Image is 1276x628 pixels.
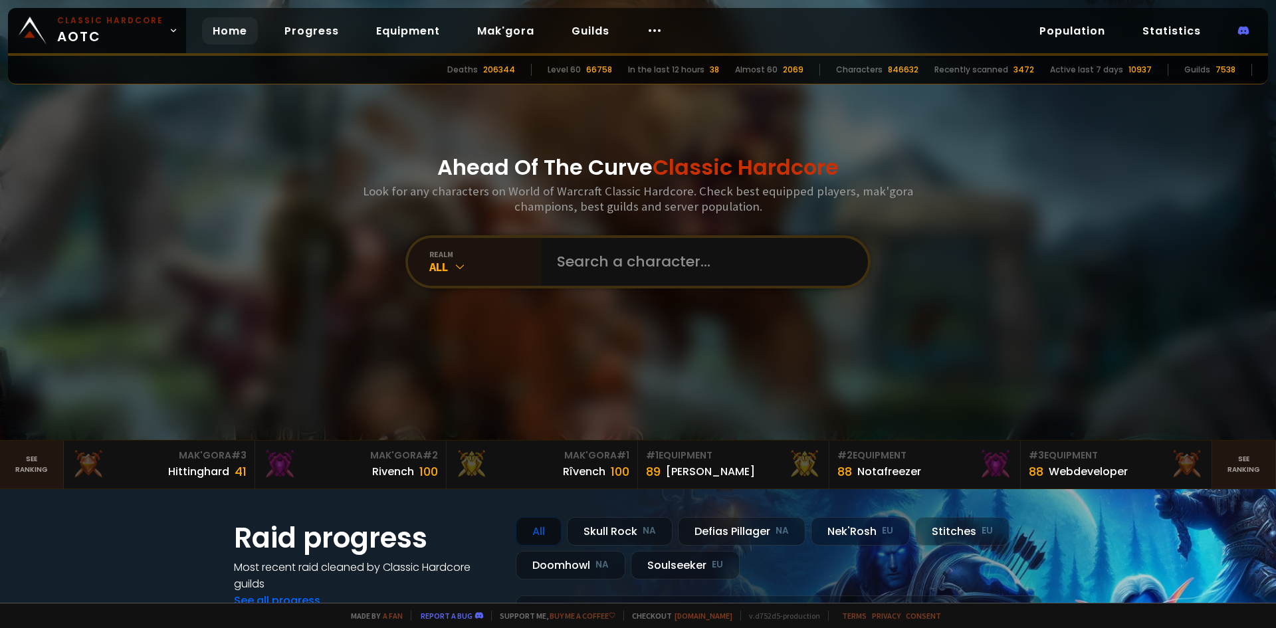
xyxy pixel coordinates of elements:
div: 66758 [586,64,612,76]
div: Doomhowl [516,551,625,579]
span: # 2 [423,449,438,462]
div: [PERSON_NAME] [666,463,755,480]
div: Active last 7 days [1050,64,1123,76]
div: In the last 12 hours [628,64,704,76]
div: Mak'Gora [263,449,438,463]
small: EU [712,558,723,572]
a: Terms [842,611,867,621]
div: Rîvench [563,463,605,480]
div: 2069 [783,64,803,76]
div: Mak'Gora [455,449,629,463]
a: a fan [383,611,403,621]
a: Statistics [1132,17,1212,45]
div: Mak'Gora [72,449,247,463]
a: [DOMAIN_NAME] [675,611,732,621]
div: Deaths [447,64,478,76]
div: 100 [611,463,629,480]
span: Checkout [623,611,732,621]
div: Rivench [372,463,414,480]
a: #1Equipment89[PERSON_NAME] [638,441,829,488]
div: Characters [836,64,883,76]
a: Classic HardcoreAOTC [8,8,186,53]
small: EU [982,524,993,538]
span: AOTC [57,15,163,47]
a: Mak'Gora#3Hittinghard41 [64,441,255,488]
div: Guilds [1184,64,1210,76]
a: See all progress [234,593,320,608]
div: Equipment [837,449,1012,463]
a: Progress [274,17,350,45]
small: EU [882,524,893,538]
div: Skull Rock [567,517,673,546]
div: 3472 [1013,64,1034,76]
a: Mak'Gora#1Rîvench100 [447,441,638,488]
div: Almost 60 [735,64,778,76]
div: Hittinghard [168,463,229,480]
a: #3Equipment88Webdeveloper [1021,441,1212,488]
div: Level 60 [548,64,581,76]
a: Equipment [366,17,451,45]
small: Classic Hardcore [57,15,163,27]
span: # 3 [1029,449,1044,462]
div: Defias Pillager [678,517,805,546]
span: # 1 [617,449,629,462]
a: Privacy [872,611,901,621]
div: Soulseeker [631,551,740,579]
div: 206344 [483,64,515,76]
div: All [516,517,562,546]
div: Nek'Rosh [811,517,910,546]
div: 89 [646,463,661,480]
a: Population [1029,17,1116,45]
div: 41 [235,463,247,480]
div: 100 [419,463,438,480]
div: 38 [710,64,719,76]
small: NA [643,524,656,538]
span: v. d752d5 - production [740,611,820,621]
h4: Most recent raid cleaned by Classic Hardcore guilds [234,559,500,592]
a: Mak'gora [467,17,545,45]
a: Home [202,17,258,45]
h1: Raid progress [234,517,500,559]
small: NA [776,524,789,538]
span: Classic Hardcore [653,152,839,182]
div: realm [429,249,541,259]
div: Recently scanned [934,64,1008,76]
div: 7538 [1216,64,1235,76]
a: #2Equipment88Notafreezer [829,441,1021,488]
div: Webdeveloper [1049,463,1128,480]
a: Buy me a coffee [550,611,615,621]
span: # 1 [646,449,659,462]
a: Seeranking [1212,441,1276,488]
a: Mak'Gora#2Rivench100 [255,441,447,488]
span: # 2 [837,449,853,462]
div: 88 [837,463,852,480]
div: 10937 [1128,64,1152,76]
div: Equipment [1029,449,1204,463]
span: Support me, [491,611,615,621]
div: All [429,259,541,274]
input: Search a character... [549,238,852,286]
h3: Look for any characters on World of Warcraft Classic Hardcore. Check best equipped players, mak'g... [358,183,918,214]
div: 88 [1029,463,1043,480]
a: Report a bug [421,611,473,621]
a: Consent [906,611,941,621]
a: Guilds [561,17,620,45]
div: Stitches [915,517,1010,546]
div: 846632 [888,64,918,76]
h1: Ahead Of The Curve [437,152,839,183]
div: Equipment [646,449,821,463]
span: Made by [343,611,403,621]
small: NA [595,558,609,572]
div: Notafreezer [857,463,921,480]
span: # 3 [231,449,247,462]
